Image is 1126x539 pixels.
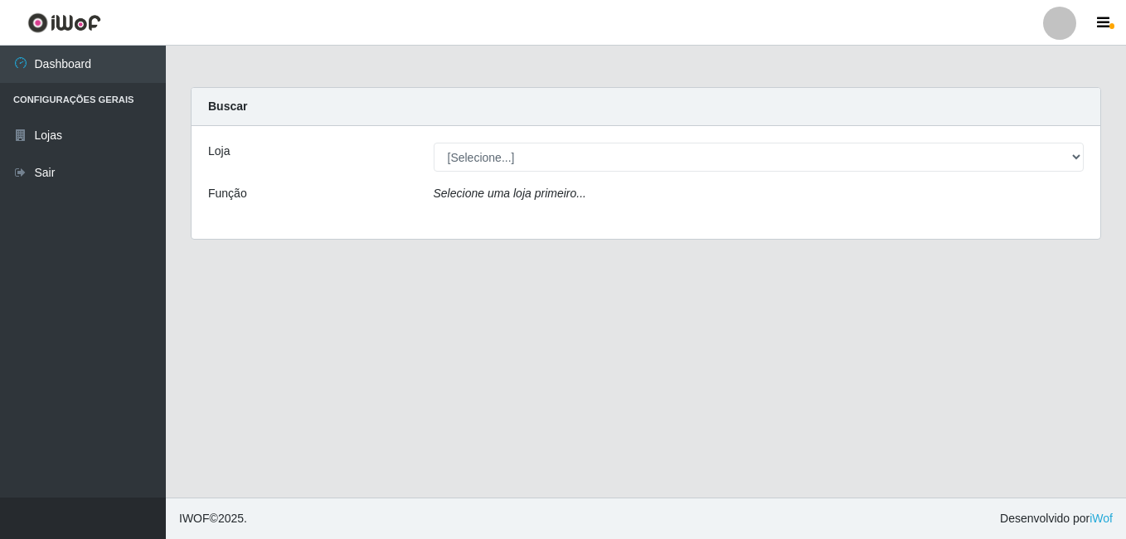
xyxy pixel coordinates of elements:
[208,185,247,202] label: Função
[1000,510,1113,527] span: Desenvolvido por
[179,512,210,525] span: IWOF
[179,510,247,527] span: © 2025 .
[208,143,230,160] label: Loja
[1090,512,1113,525] a: iWof
[27,12,101,33] img: CoreUI Logo
[208,100,247,113] strong: Buscar
[434,187,586,200] i: Selecione uma loja primeiro...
